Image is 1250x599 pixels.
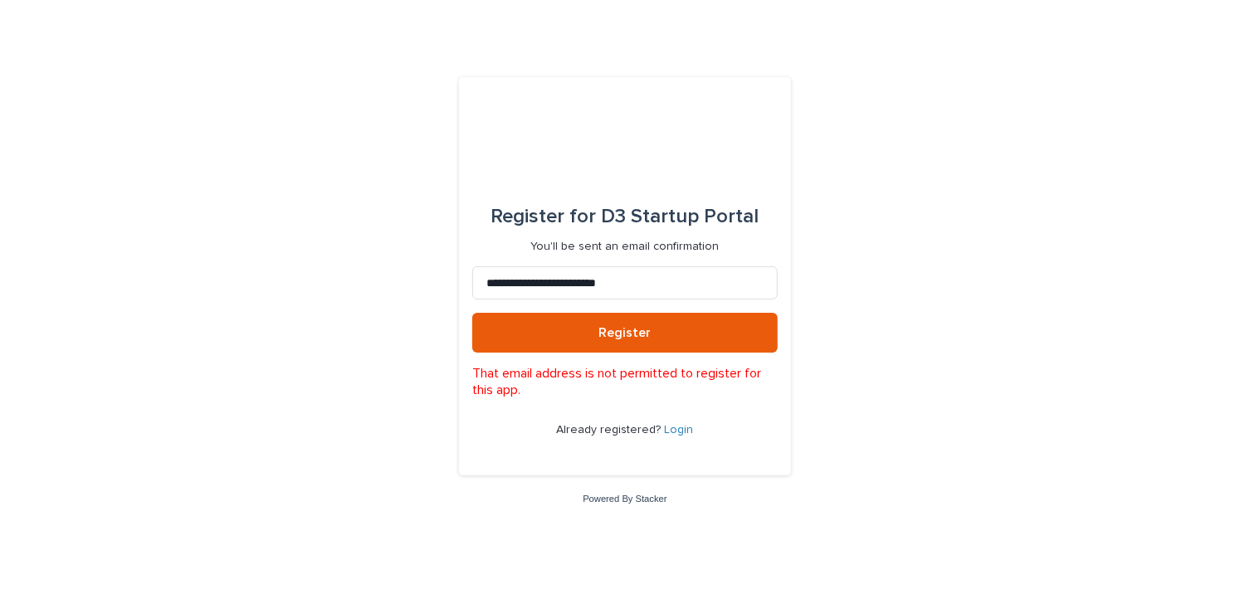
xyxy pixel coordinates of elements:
[531,240,720,254] p: You'll be sent an email confirmation
[491,193,759,240] div: D3 Startup Portal
[571,117,680,167] img: q0dI35fxT46jIlCv2fcp
[599,326,652,339] span: Register
[583,494,667,504] a: Powered By Stacker
[665,424,694,436] a: Login
[491,207,597,226] span: Register for
[472,313,778,353] button: Register
[557,424,665,436] span: Already registered?
[472,366,778,397] p: That email address is not permitted to register for this app.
